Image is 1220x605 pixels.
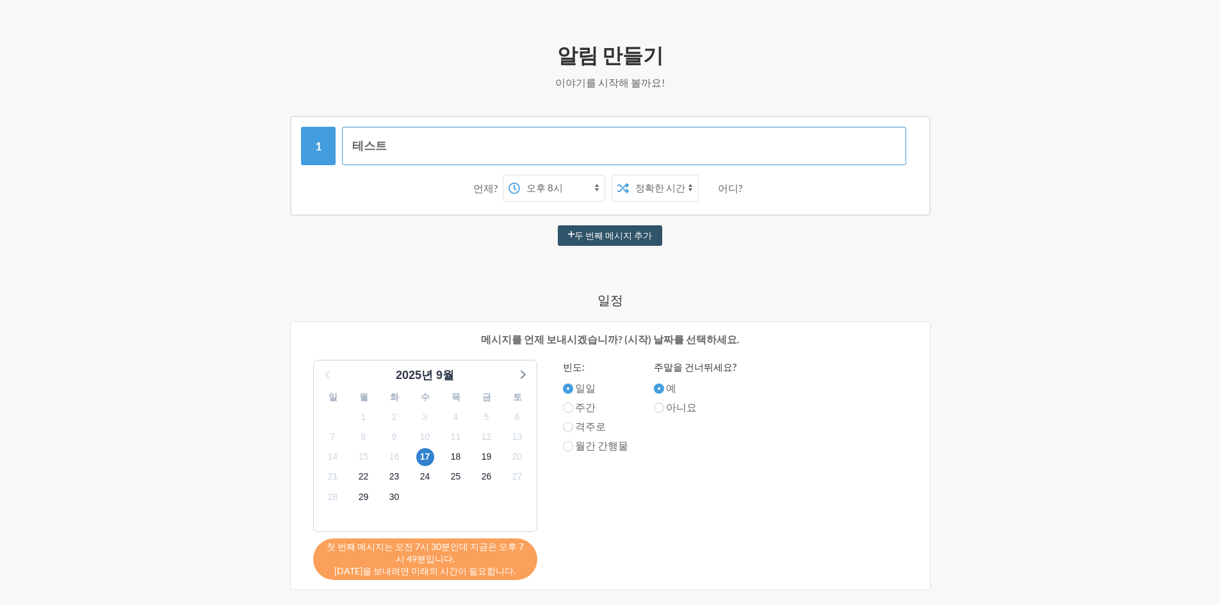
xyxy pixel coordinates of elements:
font: 24 [420,471,430,481]
font: 이야기를 시작해 볼까요! [555,76,665,88]
font: 25 [451,471,461,481]
font: 18 [451,451,461,462]
font: 28 [328,492,338,502]
font: 아니요 [666,401,697,413]
span: 2025년 10월 27일 화요일 [508,468,526,486]
span: 2025년 10월 23일 [386,468,403,486]
span: 2025년 10월 9일 [386,428,403,446]
font: 알림 만들기 [557,42,663,67]
span: 2025년 10월 14일 쳰 [324,448,342,466]
span: 2025년 10월 1일부터 [355,408,373,426]
font: 11 [451,432,461,442]
font: 예 [666,382,676,394]
font: 토 [513,392,522,402]
font: 15 [359,451,369,462]
span: 2025년 10월 26일 토요일 [478,468,496,486]
font: 2 [392,412,397,422]
font: 4 [453,412,459,422]
font: 메시지를 언제 보내시겠습니까? (시작) 날짜를 선택하세요. [481,333,740,345]
font: 일 [329,392,338,402]
font: 13 [512,432,523,442]
input: 예 [654,383,664,394]
font: 격주로 [575,420,606,432]
span: 2025년 10월 29일 [355,488,373,506]
span: 2025년 10월 2일 [386,408,403,426]
font: 7 [330,432,336,442]
span: 2025년 10월 20일 화요일 [508,448,526,466]
input: 주간 [563,403,573,413]
font: 월 [359,392,368,402]
input: 격주로 [563,422,573,432]
span: 2025년 10월 10일 금요일 [416,428,434,446]
span: 2025년 10월 25일 토요일 [447,468,465,486]
font: 19 [482,451,492,462]
font: 9 [392,432,397,442]
font: 10 [420,432,430,442]
span: 2025년 10월 18일 토요일 [447,448,465,466]
input: 메시지 [342,127,906,165]
span: 2025년 10월 8일 [355,428,373,446]
span: 2025년 10월 15일 [355,448,373,466]
span: 2025년 10월 21일 쳰 [324,468,342,486]
font: 1 [361,412,366,422]
font: 26 [482,471,492,481]
font: 금 [482,392,491,402]
font: 16 [389,451,400,462]
font: 27 [512,471,523,481]
span: 2025년 10월 7일 쳰 [324,428,342,446]
font: 8 [361,432,366,442]
font: 빈도: [563,361,585,373]
font: 주간 [575,401,596,413]
span: 2025년 10월 17일 금요일 [416,448,434,466]
font: 첫 번째 메시지는 오전 7시 30분인데 지금은 오후 7시 49분입니다. [327,541,524,564]
span: 2025년 10월 6일 화요일 [508,408,526,426]
span: 2025년 10월 5일 토요일 [478,408,496,426]
input: 월간 간행물 [563,441,573,451]
font: 22 [359,471,369,481]
span: 2025년 10월 30일 [386,488,403,506]
font: 목 [451,392,460,402]
span: 2025년 10월 19일 토요일 [478,448,496,466]
input: 일일 [563,383,573,394]
font: 3 [423,412,428,422]
font: 5 [484,412,489,422]
font: 12 [482,432,492,442]
button: 두 번째 메시지 추가 [558,225,663,246]
font: 2025년 9월 [396,369,454,382]
font: 14 [328,451,338,462]
span: 2025년 10월 11일 토요일 [447,428,465,446]
span: 2025년 10월 3일 금요일 [416,408,434,426]
font: 23 [389,471,400,481]
font: 언제? [473,182,498,194]
font: 일정 [598,292,623,307]
span: 2025년 10월 13일 [508,428,526,446]
span: 2025년 10월 24일 금요일 [416,468,434,486]
span: 2025년 10월 4일 토요일 [447,408,465,426]
span: 2025년 10월 28일 쳰 [324,488,342,506]
span: 2025년 10월 12일 토요일 [478,428,496,446]
font: 6 [515,412,520,422]
span: 2025년 10월 22일 [355,468,373,486]
font: 일일 [575,382,596,394]
span: 2025년 10월 16일 [386,448,403,466]
font: 수 [421,392,430,402]
font: 두 번째 메시지 추가 [574,230,652,241]
font: 20 [512,451,523,462]
font: 29 [359,492,369,502]
font: 17 [420,451,430,462]
input: 아니요 [654,403,664,413]
font: 화 [390,392,399,402]
font: 어디? [718,182,742,194]
font: 30 [389,492,400,502]
font: 주말을 건너뛰세요? [654,361,736,373]
font: 21 [328,471,338,481]
font: 월간 간행물 [575,439,628,451]
font: [DATE]을 보내려면 미래의 시간이 필요합니다. [334,565,516,576]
